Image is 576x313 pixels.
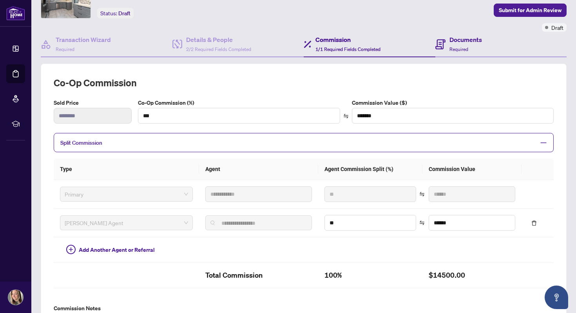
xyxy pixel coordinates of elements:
button: Submit for Admin Review [494,4,567,17]
span: swap [343,113,349,119]
span: swap [419,220,425,226]
th: Agent Commission Split (%) [318,158,422,180]
h2: $14500.00 [429,269,515,282]
label: Commission Value ($) [352,98,554,107]
span: Submit for Admin Review [499,4,562,16]
span: 1/1 Required Fields Completed [315,46,380,52]
span: Split Commission [60,139,102,146]
span: RAHR Agent [65,217,188,229]
h4: Commission [315,35,380,44]
img: search_icon [210,220,215,225]
span: swap [419,191,425,197]
span: minus [540,139,547,146]
img: Profile Icon [8,290,23,305]
h4: Documents [449,35,482,44]
label: Co-Op Commission (%) [138,98,340,107]
span: Required [56,46,74,52]
th: Agent [199,158,318,180]
label: Commission Notes [54,304,554,313]
span: delete [531,220,537,226]
h4: Details & People [186,35,251,44]
span: Add Another Agent or Referral [79,246,155,254]
button: Add Another Agent or Referral [60,244,161,256]
h2: Co-op Commission [54,76,554,89]
h2: 100% [324,269,416,282]
label: Sold Price [54,98,132,107]
span: Primary [65,188,188,200]
div: Split Commission [54,133,554,152]
span: plus-circle [66,245,76,254]
span: Draft [551,23,563,32]
th: Commission Value [422,158,522,180]
h4: Transaction Wizard [56,35,111,44]
img: logo [6,6,25,20]
span: 2/2 Required Fields Completed [186,46,251,52]
button: Open asap [545,286,568,309]
span: Required [449,46,468,52]
div: Status: [97,8,134,18]
span: Draft [118,10,130,17]
th: Type [54,158,199,180]
h2: Total Commission [205,269,312,282]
